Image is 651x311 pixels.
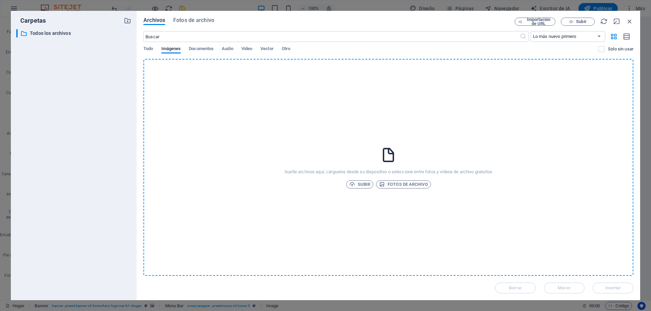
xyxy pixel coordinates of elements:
font: Documentos [189,46,214,51]
font: Todo [143,46,153,51]
i: Recargar [600,18,608,25]
font: Video [241,46,252,51]
p: Muestra solo los archivos que no se usan en el sitio web. Los archivos añadidos durante esta sesi... [608,46,633,52]
font: Otro [282,46,290,51]
font: Subir [358,182,370,187]
i: Cerca [626,18,633,25]
font: Todos los archivos [30,30,71,36]
button: Fotos de archivo [376,180,431,188]
font: Carpetas [20,17,46,24]
input: Buscar [143,31,519,42]
font: Subir [576,19,586,24]
font: Solo sin usar [608,46,633,51]
font: Imágenes [161,46,181,51]
font: Fotos de archivo [173,17,214,23]
button: Importación de URL [515,18,555,26]
font: Vector [260,46,274,51]
font: Suelte archivos aquí, cárguelos desde su dispositivo o seleccione entre fotos y videos de archivo... [284,169,492,174]
font: Audio [222,46,233,51]
i: Crear nueva carpeta [124,17,131,24]
font: Importación de URL [527,17,551,26]
font: Fotos de archivo [388,182,428,187]
font: Archivos [143,17,165,23]
button: Subir [346,180,374,188]
i: Minimizar [613,18,620,25]
button: Subir [561,18,595,26]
